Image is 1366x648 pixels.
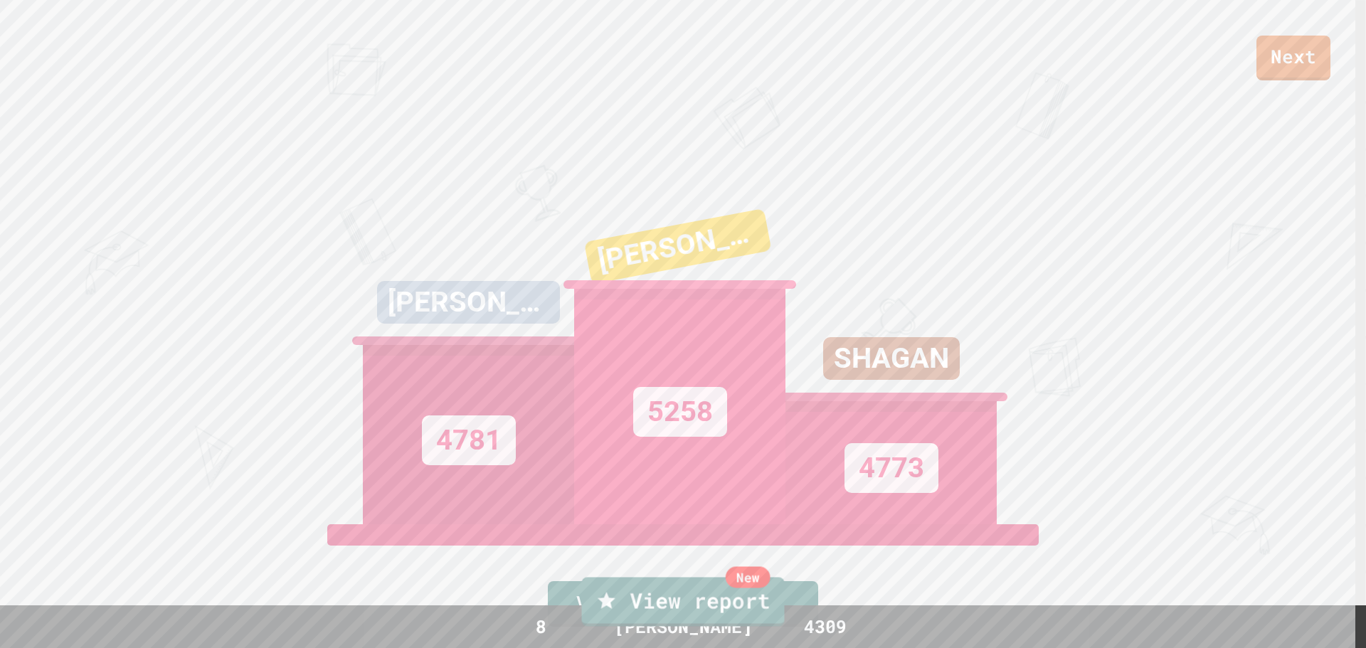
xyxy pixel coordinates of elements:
div: [PERSON_NAME] [584,208,772,285]
div: SHAGAN [823,337,960,380]
div: New [726,567,771,588]
a: View report [582,578,785,627]
div: 5258 [633,387,727,437]
a: Next [1256,36,1330,80]
div: [PERSON_NAME] [377,281,560,324]
div: 4773 [845,443,938,493]
div: 4781 [422,415,516,465]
